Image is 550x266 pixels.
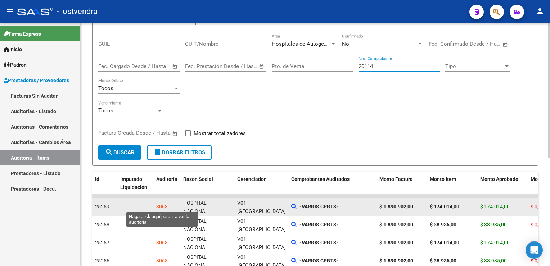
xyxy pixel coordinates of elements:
[430,204,459,209] strong: $ 174.014,00
[4,45,22,53] span: Inicio
[153,149,205,156] span: Borrar Filtros
[153,172,180,195] datatable-header-cell: Auditoría
[95,258,109,263] span: 25256
[105,148,113,156] mat-icon: search
[430,240,459,245] strong: $ 174.014,00
[156,239,168,247] div: 3068
[234,172,288,195] datatable-header-cell: Gerenciador
[480,204,510,209] span: $ 174.014,00
[120,176,147,190] span: Imputado Liquidación
[379,258,413,263] strong: $ 1.890.902,00
[95,240,109,245] span: 25257
[379,204,413,209] strong: $ 1.890.902,00
[183,199,231,240] div: - 30635976809
[185,63,214,70] input: Fecha inicio
[299,240,339,245] strong: -VARIOS CPBTS-
[4,76,69,84] span: Prestadores / Proveedores
[464,41,499,47] input: Fecha fin
[156,203,168,211] div: 3068
[156,257,168,265] div: 3068
[134,63,169,70] input: Fecha fin
[105,149,135,156] span: Buscar
[430,176,456,182] span: Monto Item
[183,217,231,250] div: HOSPITAL NACIONAL PROFESOR [PERSON_NAME]
[299,204,339,209] strong: -VARIOS CPBTS-
[299,258,339,263] strong: -VARIOS CPBTS-
[183,199,231,232] div: HOSPITAL NACIONAL PROFESOR [PERSON_NAME]
[342,41,349,47] span: No
[156,221,168,229] div: 3068
[98,85,113,92] span: Todos
[98,145,141,160] button: Buscar
[171,129,179,138] button: Open calendar
[156,176,177,182] span: Auditoría
[237,236,286,250] span: V01 - [GEOGRAPHIC_DATA]
[379,222,413,227] strong: $ 1.890.902,00
[430,258,456,263] strong: $ 38.935,00
[299,222,339,227] strong: -VARIOS CPBTS-
[180,172,234,195] datatable-header-cell: Razon Social
[430,222,456,227] strong: $ 38.935,00
[477,172,528,195] datatable-header-cell: Monto Aprobado
[531,204,544,209] span: $ 0,00
[501,40,510,49] button: Open calendar
[531,258,544,263] span: $ 0,00
[445,63,504,70] span: Tipo
[237,200,286,214] span: V01 - [GEOGRAPHIC_DATA]
[288,172,377,195] datatable-header-cell: Comprobantes Auditados
[92,172,117,195] datatable-header-cell: Id
[536,7,544,15] mat-icon: person
[194,129,246,138] span: Mostrar totalizadores
[183,176,213,182] span: Razon Social
[429,41,458,47] input: Fecha inicio
[427,172,477,195] datatable-header-cell: Monto Item
[95,222,109,227] span: 25258
[98,130,127,136] input: Fecha inicio
[6,7,14,15] mat-icon: menu
[272,41,336,47] span: Hospitales de Autogestión
[379,176,413,182] span: Monto Factura
[526,241,543,259] div: Open Intercom Messenger
[377,172,427,195] datatable-header-cell: Monto Factura
[4,30,41,38] span: Firma Express
[237,176,266,182] span: Gerenciador
[237,218,286,232] span: V01 - [GEOGRAPHIC_DATA]
[117,172,153,195] datatable-header-cell: Imputado Liquidación
[480,222,507,227] span: $ 38.935,00
[480,240,510,245] span: $ 174.014,00
[134,130,169,136] input: Fecha fin
[147,145,212,160] button: Borrar Filtros
[531,240,544,245] span: $ 0,00
[4,61,27,69] span: Padrón
[98,107,113,114] span: Todos
[480,258,507,263] span: $ 38.935,00
[57,4,98,19] span: - ostvendra
[480,176,518,182] span: Monto Aprobado
[221,63,256,70] input: Fecha fin
[171,62,179,71] button: Open calendar
[95,204,109,209] span: 25259
[531,222,544,227] span: $ 0,00
[95,176,99,182] span: Id
[98,63,127,70] input: Fecha inicio
[258,62,266,71] button: Open calendar
[153,148,162,156] mat-icon: delete
[379,240,413,245] strong: $ 1.890.902,00
[183,217,231,258] div: - 30635976809
[291,176,350,182] span: Comprobantes Auditados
